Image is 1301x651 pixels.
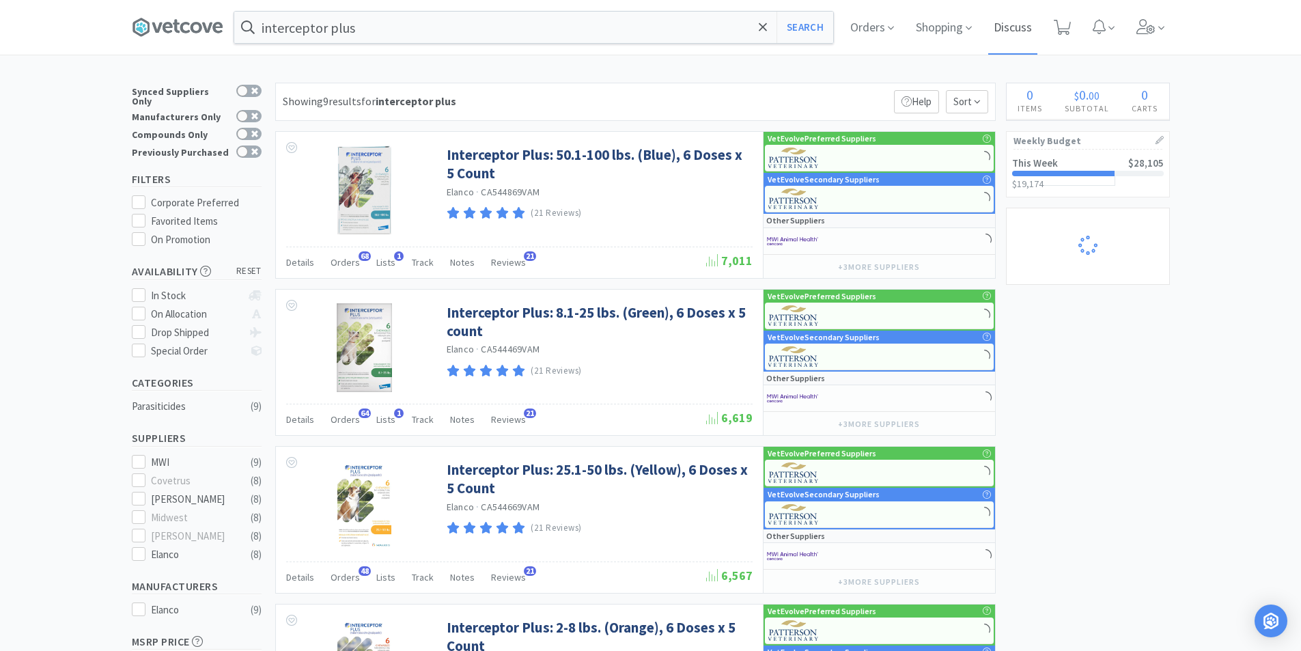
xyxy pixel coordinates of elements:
p: VetEvolve Secondary Suppliers [768,488,880,501]
div: Elanco [151,546,236,563]
img: f5e969b455434c6296c6d81ef179fa71_3.png [768,189,820,209]
p: VetEvolve Secondary Suppliers [768,331,880,344]
span: Lists [376,413,395,426]
span: for [361,94,456,108]
span: 00 [1089,89,1100,102]
span: Notes [450,413,475,426]
div: On Allocation [151,306,242,322]
h4: Carts [1121,102,1169,115]
button: +3more suppliers [831,258,926,277]
input: Search by item, sku, manufacturer, ingredient, size... [234,12,833,43]
span: Notes [450,571,475,583]
p: VetEvolve Secondary Suppliers [768,173,880,186]
span: 48 [359,566,371,576]
a: Interceptor Plus: 25.1-50 lbs. (Yellow), 6 Doses x 5 Count [447,460,749,498]
span: Orders [331,413,360,426]
div: On Promotion [151,232,262,248]
span: 6,619 [706,410,753,426]
div: [PERSON_NAME] [151,528,236,544]
img: c328b43ecd4d49549ad805f44acd6d73_243947.jpeg [337,146,392,234]
div: ( 9 ) [251,398,262,415]
a: Elanco [447,343,475,355]
div: Manufacturers Only [132,110,229,122]
span: Track [412,571,434,583]
div: . [1054,88,1121,102]
p: VetEvolve Preferred Suppliers [768,132,876,145]
div: Parasiticides [132,398,242,415]
span: Sort [946,90,988,113]
span: 21 [524,251,536,261]
h5: Availability [132,264,262,279]
span: CA544469VAM [481,343,540,355]
button: Search [777,12,833,43]
span: 21 [524,408,536,418]
span: Track [412,413,434,426]
span: 1 [394,251,404,261]
span: 7,011 [706,253,753,268]
img: f5e969b455434c6296c6d81ef179fa71_3.png [768,305,820,326]
span: 64 [359,408,371,418]
span: 0 [1026,86,1033,103]
span: 6,567 [706,568,753,583]
span: 21 [524,566,536,576]
h5: Filters [132,171,262,187]
span: · [476,343,479,355]
div: Elanco [151,602,236,618]
p: (21 Reviews) [531,364,582,378]
h5: Categories [132,375,262,391]
img: f6b2451649754179b5b4e0c70c3f7cb0_2.png [767,231,818,251]
h5: MSRP Price [132,634,262,650]
a: Discuss [988,22,1037,34]
div: Previously Purchased [132,146,229,157]
p: (21 Reviews) [531,521,582,536]
div: In Stock [151,288,242,304]
span: $ [1074,89,1079,102]
span: Orders [331,571,360,583]
div: Favorited Items [151,213,262,230]
div: Showing 9 results [283,93,456,111]
div: ( 9 ) [251,602,262,618]
img: f5e969b455434c6296c6d81ef179fa71_3.png [768,504,820,525]
img: f6b2451649754179b5b4e0c70c3f7cb0_2.png [767,546,818,566]
h5: Suppliers [132,430,262,446]
h2: This Week [1012,158,1058,168]
span: $19,174 [1012,178,1044,190]
img: 677aa923853b48f2beec980cfffa6626_145486.jpeg [337,460,391,549]
span: Lists [376,256,395,268]
div: Covetrus [151,473,236,489]
a: Elanco [447,501,475,513]
span: reset [236,264,262,279]
span: 68 [359,251,371,261]
span: 0 [1141,86,1148,103]
div: MWI [151,454,236,471]
span: CA544669VAM [481,501,540,513]
h1: Weekly Budget [1013,132,1162,150]
img: f5e969b455434c6296c6d81ef179fa71_3.png [768,462,820,483]
a: This Week$28,105$19,174 [1007,150,1169,197]
div: ( 8 ) [251,473,262,489]
div: ( 8 ) [251,528,262,544]
span: CA544869VAM [481,186,540,198]
a: Interceptor Plus: 50.1-100 lbs. (Blue), 6 Doses x 5 Count [447,146,749,183]
span: Reviews [491,571,526,583]
strong: interceptor plus [376,94,456,108]
p: Other Suppliers [766,372,825,385]
span: 1 [394,408,404,418]
a: Interceptor Plus: 8.1-25 lbs. (Green), 6 Doses x 5 count [447,303,749,341]
p: Help [894,90,939,113]
button: +3more suppliers [831,415,926,434]
a: Elanco [447,186,475,198]
span: $28,105 [1128,156,1164,169]
img: f5e969b455434c6296c6d81ef179fa71_3.png [768,148,820,168]
span: 0 [1079,86,1086,103]
h5: Manufacturers [132,579,262,594]
h4: Items [1007,102,1054,115]
span: Lists [376,571,395,583]
span: Reviews [491,413,526,426]
img: f5e969b455434c6296c6d81ef179fa71_3.png [768,346,820,367]
div: Drop Shipped [151,324,242,341]
div: [PERSON_NAME] [151,491,236,508]
span: Details [286,413,314,426]
h4: Subtotal [1054,102,1121,115]
div: Synced Suppliers Only [132,85,229,106]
